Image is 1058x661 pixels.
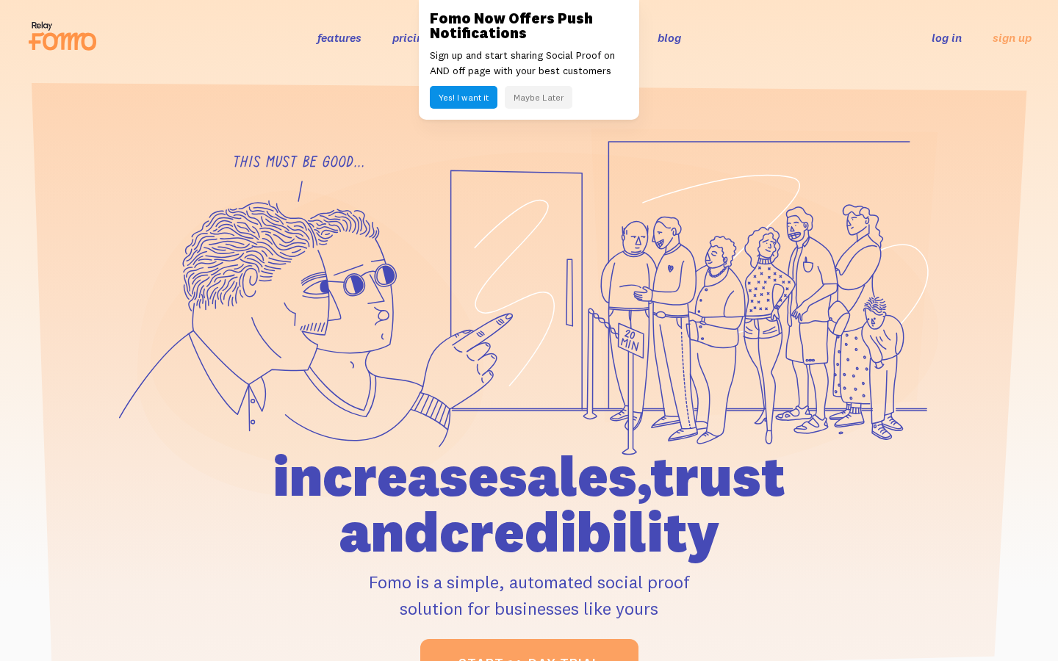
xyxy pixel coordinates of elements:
[392,30,430,45] a: pricing
[430,11,628,40] h3: Fomo Now Offers Push Notifications
[317,30,361,45] a: features
[189,568,869,621] p: Fomo is a simple, automated social proof solution for businesses like yours
[658,30,681,45] a: blog
[993,30,1032,46] a: sign up
[189,448,869,560] h1: increase sales, trust and credibility
[430,86,497,109] button: Yes! I want it
[430,48,628,79] p: Sign up and start sharing Social Proof on AND off page with your best customers
[505,86,572,109] button: Maybe Later
[932,30,962,45] a: log in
